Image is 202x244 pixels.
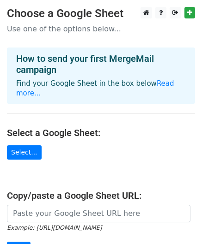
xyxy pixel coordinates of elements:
[16,53,186,75] h4: How to send your first MergeMail campaign
[7,224,102,231] small: Example: [URL][DOMAIN_NAME]
[7,127,195,138] h4: Select a Google Sheet:
[16,79,174,97] a: Read more...
[7,205,190,222] input: Paste your Google Sheet URL here
[16,79,186,98] p: Find your Google Sheet in the box below
[7,190,195,201] h4: Copy/paste a Google Sheet URL:
[7,7,195,20] h3: Choose a Google Sheet
[7,24,195,34] p: Use one of the options below...
[7,145,42,160] a: Select...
